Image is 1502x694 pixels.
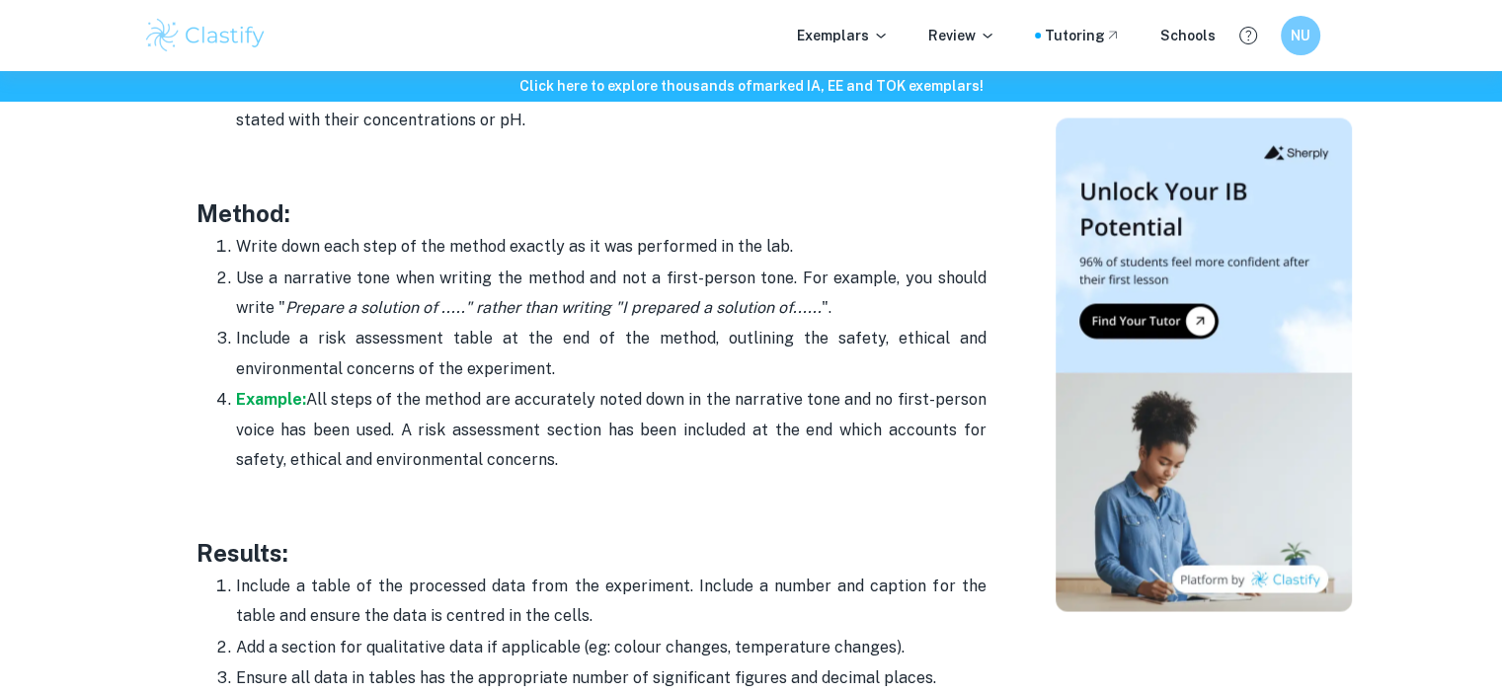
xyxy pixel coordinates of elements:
h6: NU [1289,25,1311,46]
a: Tutoring [1045,25,1121,46]
p: All steps of the method are accurately noted down in the narrative tone and no first-person voice... [236,385,987,475]
p: Use a narrative tone when writing the method and not a first-person tone. For example, you should... [236,264,987,324]
h3: Method: [197,195,987,231]
img: Thumbnail [1056,118,1352,612]
i: Prepare a solution of ....." rather than writing "I prepared a solution of...... [285,298,822,317]
p: Include a table of the processed data from the experiment. Include a number and caption for the t... [236,572,987,632]
p: Exemplars [797,25,889,46]
p: Include a risk assessment table at the end of the method, outlining the safety, ethical and envir... [236,324,987,384]
button: Help and Feedback [1231,19,1265,52]
button: NU [1281,16,1320,55]
p: Add a section for qualitative data if applicable (eg: colour changes, temperature changes). [236,633,987,662]
p: Review [928,25,995,46]
p: All glassware and equipment are stated with their uncertainties, and all chemicals are stated wit... [236,76,987,136]
a: Example: [236,390,306,409]
p: Ensure all data in tables has the appropriate number of significant figures and decimal places. [236,663,987,693]
h6: Click here to explore thousands of marked IA, EE and TOK exemplars ! [4,75,1498,97]
img: Clastify logo [143,16,269,55]
h3: Results: [197,535,987,571]
a: Schools [1160,25,1216,46]
p: Write down each step of the method exactly as it was performed in the lab. [236,232,987,262]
